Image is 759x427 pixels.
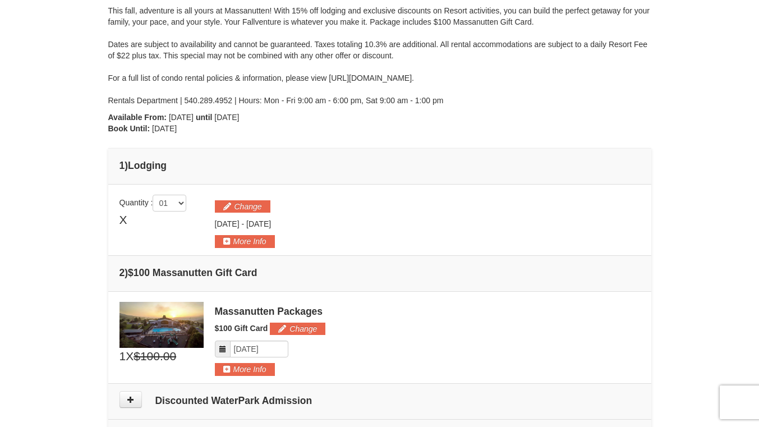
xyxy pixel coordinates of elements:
div: Massanutten Packages [215,306,640,317]
div: This fall, adventure is all yours at Massanutten! With 15% off lodging and exclusive discounts on... [108,5,651,106]
strong: Book Until: [108,124,150,133]
span: ) [125,160,128,171]
span: - [241,219,244,228]
span: X [126,348,134,365]
span: [DATE] [152,124,177,133]
h4: 1 Lodging [119,160,640,171]
span: ) [125,267,128,278]
h4: 2 $100 Massanutten Gift Card [119,267,640,278]
span: [DATE] [169,113,194,122]
span: $100 Gift Card [215,324,268,333]
span: Quantity : [119,198,187,207]
button: Change [270,323,325,335]
strong: until [196,113,213,122]
button: More Info [215,363,275,375]
strong: Available From: [108,113,167,122]
span: 1 [119,348,126,365]
button: Change [215,200,270,213]
span: X [119,212,127,228]
img: 6619879-1.jpg [119,302,204,348]
span: [DATE] [246,219,271,228]
span: [DATE] [215,219,240,228]
button: More Info [215,235,275,247]
span: $100.00 [134,348,176,365]
span: [DATE] [214,113,239,122]
h4: Discounted WaterPark Admission [119,395,640,406]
